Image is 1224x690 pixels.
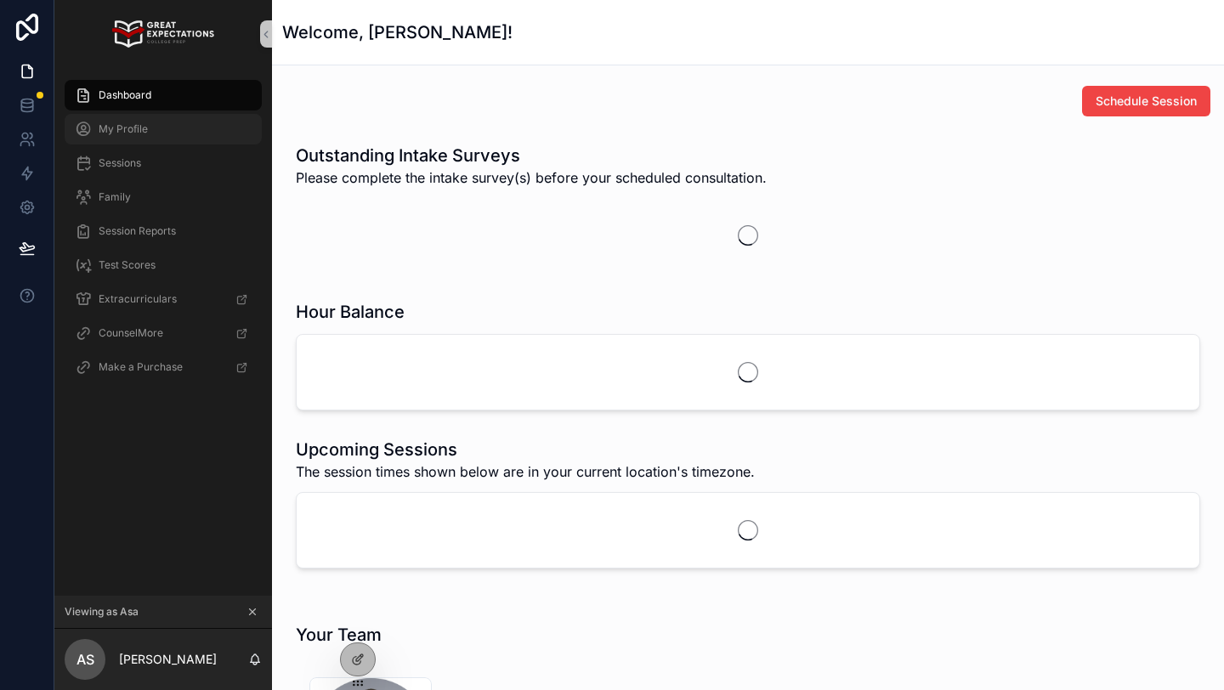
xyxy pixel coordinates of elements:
[65,284,262,314] a: Extracurriculars
[65,216,262,246] a: Session Reports
[99,292,177,306] span: Extracurriculars
[65,80,262,110] a: Dashboard
[119,651,217,668] p: [PERSON_NAME]
[99,360,183,374] span: Make a Purchase
[296,167,767,188] span: Please complete the intake survey(s) before your scheduled consultation.
[296,438,755,461] h1: Upcoming Sessions
[76,649,94,670] span: AS
[282,20,513,44] h1: Welcome, [PERSON_NAME]!
[296,144,767,167] h1: Outstanding Intake Surveys
[65,352,262,382] a: Make a Purchase
[65,182,262,212] a: Family
[296,300,405,324] h1: Hour Balance
[99,122,148,136] span: My Profile
[112,20,213,48] img: App logo
[99,258,156,272] span: Test Scores
[99,156,141,170] span: Sessions
[54,68,272,404] div: scrollable content
[1096,93,1197,110] span: Schedule Session
[99,88,151,102] span: Dashboard
[65,318,262,348] a: CounselMore
[65,605,139,619] span: Viewing as Asa
[99,326,163,340] span: CounselMore
[296,461,755,482] span: The session times shown below are in your current location's timezone.
[65,114,262,144] a: My Profile
[296,623,382,647] h1: Your Team
[65,250,262,280] a: Test Scores
[99,190,131,204] span: Family
[1082,86,1210,116] button: Schedule Session
[65,148,262,178] a: Sessions
[99,224,176,238] span: Session Reports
